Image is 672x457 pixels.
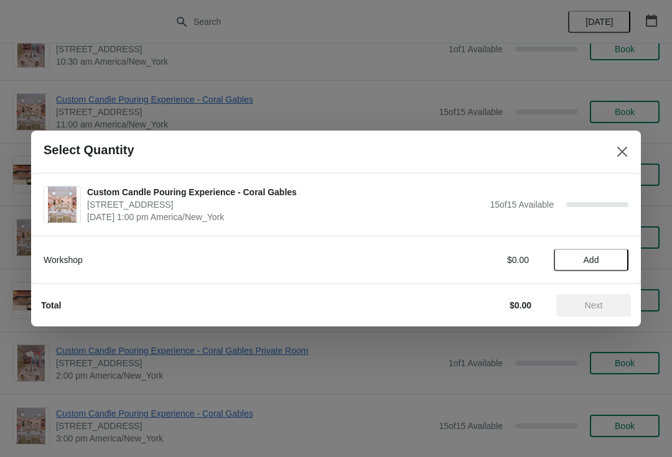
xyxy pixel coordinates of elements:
[584,255,599,265] span: Add
[414,254,529,266] div: $0.00
[41,300,61,310] strong: Total
[611,141,633,163] button: Close
[490,200,554,210] span: 15 of 15 Available
[44,143,134,157] h2: Select Quantity
[87,211,483,223] span: [DATE] 1:00 pm America/New_York
[48,187,77,223] img: Custom Candle Pouring Experience - Coral Gables | 154 Giralda Avenue, Coral Gables, FL, USA | Sep...
[554,249,628,271] button: Add
[44,254,389,266] div: Workshop
[87,186,483,198] span: Custom Candle Pouring Experience - Coral Gables
[510,300,531,310] strong: $0.00
[87,198,483,211] span: [STREET_ADDRESS]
